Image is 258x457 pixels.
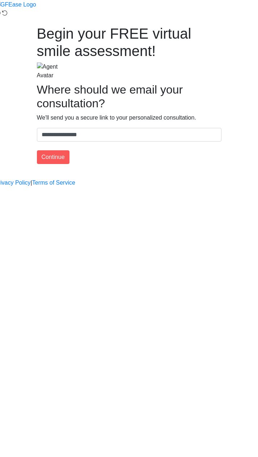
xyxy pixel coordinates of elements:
[37,25,221,60] h1: Begin your FREE virtual smile assessment!
[37,62,59,80] img: Agent Avatar
[37,113,221,122] p: We'll send you a secure link to your personalized consultation.
[31,178,32,187] a: |
[32,178,75,187] a: Terms of Service
[37,150,69,164] button: Continue
[37,83,221,111] h2: Where should we email your consultation?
